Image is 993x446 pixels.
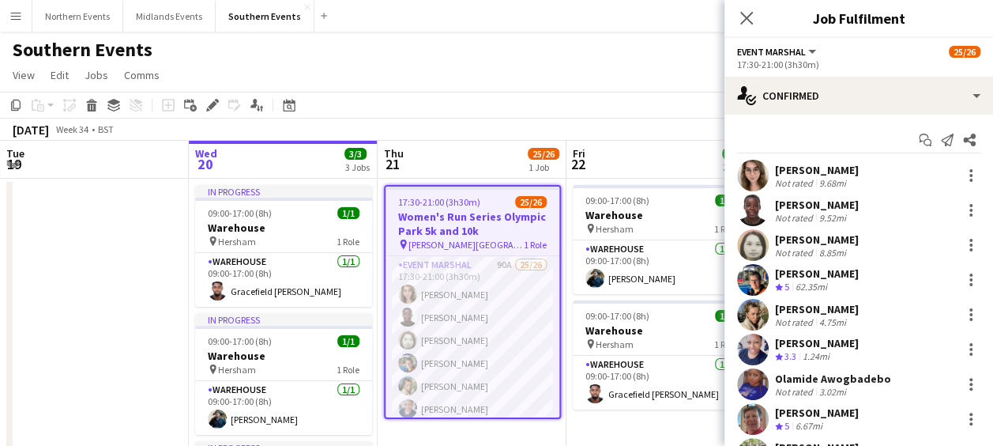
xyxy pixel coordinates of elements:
[775,266,859,281] div: [PERSON_NAME]
[384,185,561,419] app-job-card: 17:30-21:00 (3h30m)25/26Women's Run Series Olympic Park 5k and 10k [PERSON_NAME][GEOGRAPHIC_DATA]...
[775,372,891,386] div: Olamide Awogbadebo
[775,336,859,350] div: [PERSON_NAME]
[32,1,123,32] button: Northern Events
[573,356,750,410] app-card-role: Warehouse1/109:00-17:00 (8h)Gracefield [PERSON_NAME]
[714,338,737,350] span: 1 Role
[524,239,547,251] span: 1 Role
[775,406,859,420] div: [PERSON_NAME]
[585,195,649,206] span: 09:00-17:00 (8h)
[722,148,744,160] span: 2/2
[949,46,980,58] span: 25/26
[724,8,993,28] h3: Job Fulfilment
[775,386,816,398] div: Not rated
[737,46,806,58] span: Event Marshal
[515,196,547,208] span: 25/26
[398,196,480,208] span: 17:30-21:00 (3h30m)
[6,65,41,85] a: View
[78,65,115,85] a: Jobs
[596,223,634,235] span: Hersham
[737,46,818,58] button: Event Marshal
[775,198,859,212] div: [PERSON_NAME]
[195,313,372,326] div: In progress
[573,146,585,161] span: Fri
[573,323,750,338] h3: Warehouse
[384,146,404,161] span: Thu
[816,212,849,224] div: 9.52mi
[218,364,256,376] span: Hersham
[573,185,750,294] app-job-card: 09:00-17:00 (8h)1/1Warehouse Hersham1 RoleWarehouse1/109:00-17:00 (8h)[PERSON_NAME]
[714,223,737,235] span: 1 Role
[13,68,35,82] span: View
[528,161,559,173] div: 1 Job
[345,161,370,173] div: 3 Jobs
[715,310,737,322] span: 1/1
[573,300,750,410] app-job-card: 09:00-17:00 (8h)1/1Warehouse Hersham1 RoleWarehouse1/109:00-17:00 (8h)Gracefield [PERSON_NAME]
[784,281,789,293] span: 5
[44,65,75,85] a: Edit
[6,146,24,161] span: Tue
[528,148,559,160] span: 25/26
[775,302,859,316] div: [PERSON_NAME]
[195,313,372,435] app-job-card: In progress09:00-17:00 (8h)1/1Warehouse Hersham1 RoleWarehouse1/109:00-17:00 (8h)[PERSON_NAME]
[792,420,826,433] div: 6.67mi
[775,232,859,247] div: [PERSON_NAME]
[737,59,980,70] div: 17:30-21:00 (3h30m)
[596,338,634,350] span: Hersham
[816,386,849,398] div: 3.02mi
[195,221,372,235] h3: Warehouse
[216,1,314,32] button: Southern Events
[715,195,737,206] span: 1/1
[195,146,217,161] span: Wed
[13,122,49,138] div: [DATE]
[723,161,747,173] div: 2 Jobs
[337,236,359,248] span: 1 Role
[775,316,816,328] div: Not rated
[724,77,993,115] div: Confirmed
[208,335,272,347] span: 09:00-17:00 (8h)
[195,253,372,307] app-card-role: Warehouse1/109:00-17:00 (8h)Gracefield [PERSON_NAME]
[784,420,789,432] span: 5
[337,335,359,347] span: 1/1
[337,207,359,219] span: 1/1
[775,247,816,259] div: Not rated
[124,68,160,82] span: Comms
[218,236,256,248] span: Hersham
[123,1,216,32] button: Midlands Events
[208,207,272,219] span: 09:00-17:00 (8h)
[195,349,372,363] h3: Warehouse
[386,210,559,238] h3: Women's Run Series Olympic Park 5k and 10k
[195,381,372,435] app-card-role: Warehouse1/109:00-17:00 (8h)[PERSON_NAME]
[573,240,750,294] app-card-role: Warehouse1/109:00-17:00 (8h)[PERSON_NAME]
[573,208,750,222] h3: Warehouse
[98,123,114,135] div: BST
[775,163,859,177] div: [PERSON_NAME]
[799,350,833,364] div: 1.24mi
[792,281,830,294] div: 62.35mi
[193,155,217,173] span: 20
[195,185,372,307] app-job-card: In progress09:00-17:00 (8h)1/1Warehouse Hersham1 RoleWarehouse1/109:00-17:00 (8h)Gracefield [PERS...
[570,155,585,173] span: 22
[585,310,649,322] span: 09:00-17:00 (8h)
[85,68,108,82] span: Jobs
[337,364,359,376] span: 1 Role
[408,239,524,251] span: [PERSON_NAME][GEOGRAPHIC_DATA], [STREET_ADDRESS]
[816,316,849,328] div: 4.75mi
[816,177,849,189] div: 9.68mi
[775,177,816,189] div: Not rated
[51,68,69,82] span: Edit
[775,212,816,224] div: Not rated
[13,38,152,62] h1: Southern Events
[784,350,796,362] span: 3.3
[344,148,367,160] span: 3/3
[52,123,92,135] span: Week 34
[382,155,404,173] span: 21
[816,247,849,259] div: 8.85mi
[195,185,372,198] div: In progress
[118,65,166,85] a: Comms
[4,155,24,173] span: 19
